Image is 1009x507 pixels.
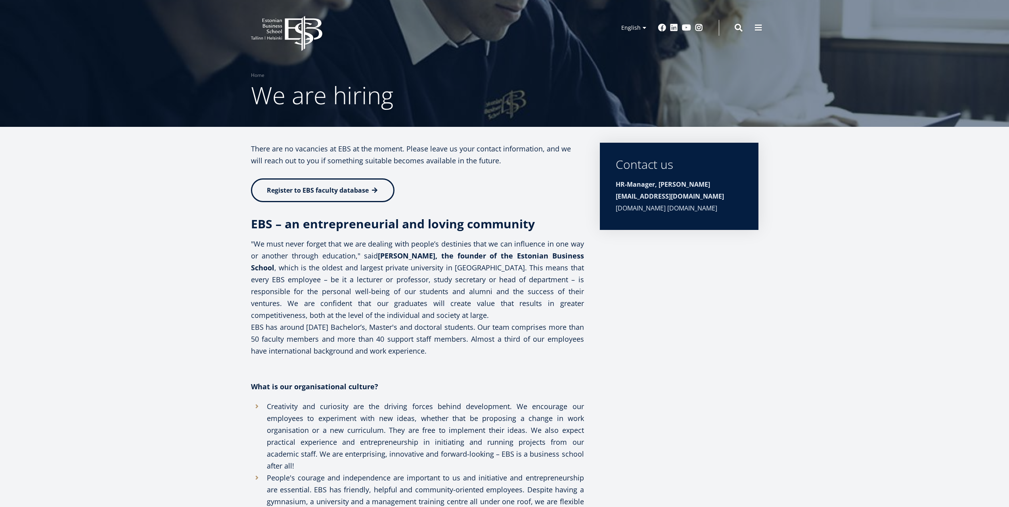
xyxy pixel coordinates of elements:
strong: What is our organisational culture? [251,382,378,391]
strong: HR-Manager, [PERSON_NAME][EMAIL_ADDRESS][DOMAIN_NAME] [616,180,724,201]
div: Contact us [616,159,743,170]
strong: EBS – an entrepreneurial and loving community [251,216,535,232]
span: We are hiring [251,79,393,111]
span: Register to EBS faculty database [267,186,369,195]
a: Facebook [658,24,666,32]
div: [DOMAIN_NAME] [DOMAIN_NAME] [616,178,743,214]
a: Register to EBS faculty database [251,178,394,202]
a: Youtube [682,24,691,32]
strong: [PERSON_NAME], the founder of the Estonian Business School [251,251,584,272]
p: "We must never forget that we are dealing with people’s destinies that we can influence in one wa... [251,238,584,357]
li: Creativity and curiosity are the driving forces behind development. We encourage our employees to... [251,400,584,472]
a: Linkedin [670,24,678,32]
p: There are no vacancies at EBS at the moment. Please leave us your contact information, and we wil... [251,143,584,166]
a: Instagram [695,24,703,32]
a: Home [251,71,264,79]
